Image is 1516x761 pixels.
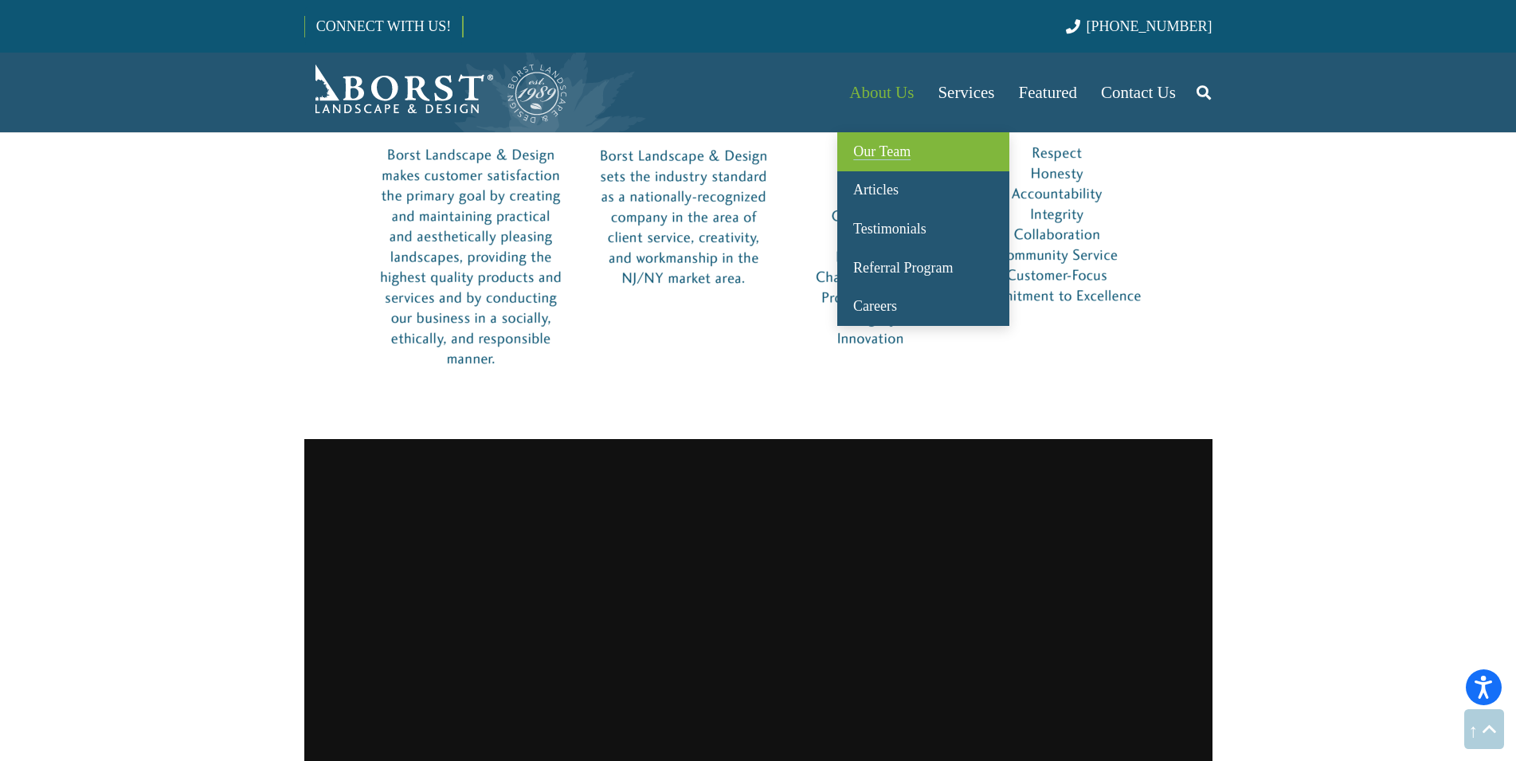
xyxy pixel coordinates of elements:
a: Featured [1007,53,1089,132]
a: Back to top [1464,709,1504,749]
a: Articles [837,171,1009,210]
a: Contact Us [1089,53,1188,132]
a: About Us [837,53,926,132]
span: Articles [853,182,899,198]
span: Featured [1019,83,1077,102]
a: Search [1188,73,1220,112]
span: Testimonials [853,221,926,237]
a: CONNECT WITH US! [305,7,462,45]
a: Testimonials [837,210,1009,249]
span: Careers [853,298,897,314]
a: Referral Program [837,249,1009,288]
a: Careers [837,287,1009,326]
a: Our Team [837,132,1009,171]
a: Services [926,53,1006,132]
span: Referral Program [853,260,953,276]
span: [PHONE_NUMBER] [1087,18,1212,34]
span: Contact Us [1101,83,1176,102]
span: Our Team [853,143,911,159]
span: About Us [849,83,914,102]
span: Services [938,83,994,102]
a: [PHONE_NUMBER] [1066,18,1212,34]
a: Borst-Logo [304,61,569,124]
